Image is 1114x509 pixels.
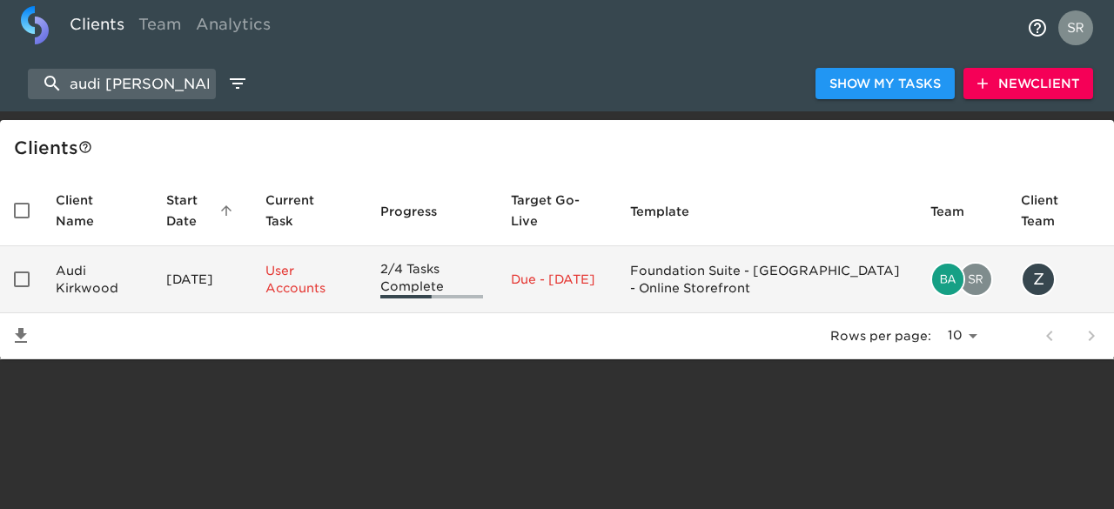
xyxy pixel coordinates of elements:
[616,246,916,313] td: Foundation Suite - [GEOGRAPHIC_DATA] - Online Storefront
[511,271,602,288] p: Due - [DATE]
[963,68,1093,100] button: NewClient
[977,73,1079,95] span: New Client
[630,201,712,222] span: Template
[14,134,1107,162] div: Client s
[380,201,460,222] span: Progress
[960,264,991,295] img: sreeramsarma.gvs@cdk.com
[78,140,92,154] svg: This is a list of all of your clients and clients shared with you
[366,246,497,313] td: 2/4 Tasks Complete
[189,6,278,49] a: Analytics
[1021,190,1100,231] span: Client Team
[511,190,580,231] span: Calculated based on the start date and the duration of all Tasks contained in this Hub.
[830,327,931,345] p: Rows per page:
[1017,7,1058,49] button: notifications
[63,6,131,49] a: Clients
[930,262,993,297] div: bailey.rubin@cdk.com, sreeramsarma.gvs@cdk.com
[28,69,216,99] input: search
[265,262,352,297] p: User Accounts
[131,6,189,49] a: Team
[1058,10,1093,45] img: Profile
[938,323,983,349] select: rows per page
[511,190,602,231] span: Target Go-Live
[1021,262,1100,297] div: Zachary@audikirkwood.com
[829,73,941,95] span: Show My Tasks
[1021,262,1056,297] div: Z
[815,68,955,100] button: Show My Tasks
[932,264,963,295] img: bailey.rubin@cdk.com
[152,246,252,313] td: [DATE]
[930,201,987,222] span: Team
[166,190,238,231] span: Start Date
[42,246,152,313] td: Audi Kirkwood
[265,190,352,231] span: Current Task
[21,6,49,44] img: logo
[223,69,252,98] button: edit
[265,190,330,231] span: This is the next Task in this Hub that should be completed
[56,190,138,231] span: Client Name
